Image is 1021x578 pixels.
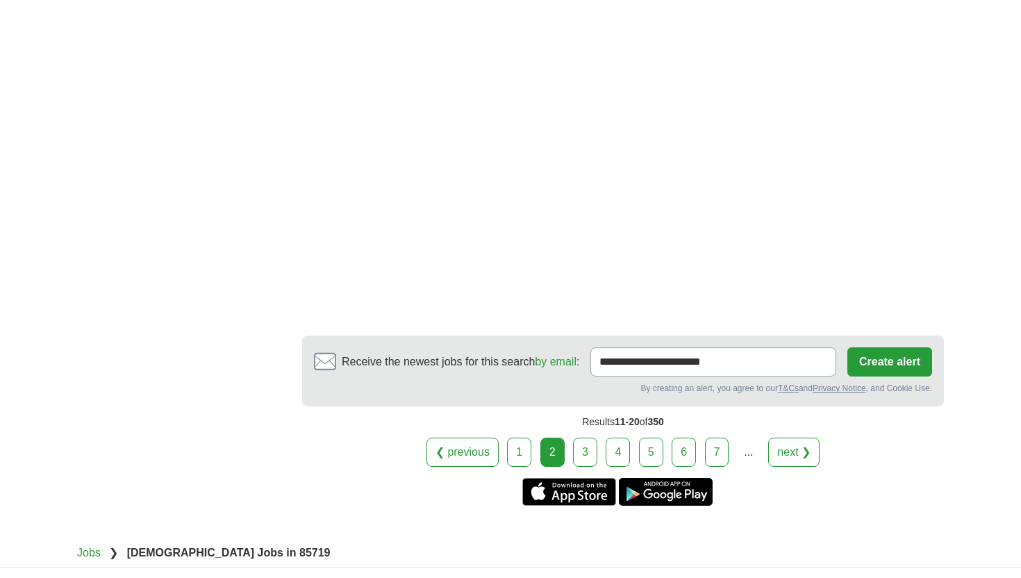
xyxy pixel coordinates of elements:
a: Get the iPhone app [522,478,616,506]
a: 7 [705,438,729,467]
div: Results of [302,406,944,438]
div: ... [735,438,763,466]
a: 3 [573,438,597,467]
a: by email [535,356,576,368]
a: Get the Android app [619,478,713,506]
span: Receive the newest jobs for this search : [342,354,579,370]
a: 1 [507,438,531,467]
button: Create alert [847,347,932,377]
a: 6 [672,438,696,467]
span: 350 [647,416,663,427]
a: 5 [639,438,663,467]
a: next ❯ [768,438,820,467]
span: ❯ [109,547,118,559]
div: 2 [540,438,565,467]
a: 4 [606,438,630,467]
strong: [DEMOGRAPHIC_DATA] Jobs in 85719 [127,547,331,559]
a: Jobs [77,547,101,559]
div: By creating an alert, you agree to our and , and Cookie Use. [314,382,932,395]
a: T&Cs [778,383,799,393]
a: Privacy Notice [813,383,866,393]
span: 11-20 [615,416,640,427]
a: ❮ previous [426,438,499,467]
